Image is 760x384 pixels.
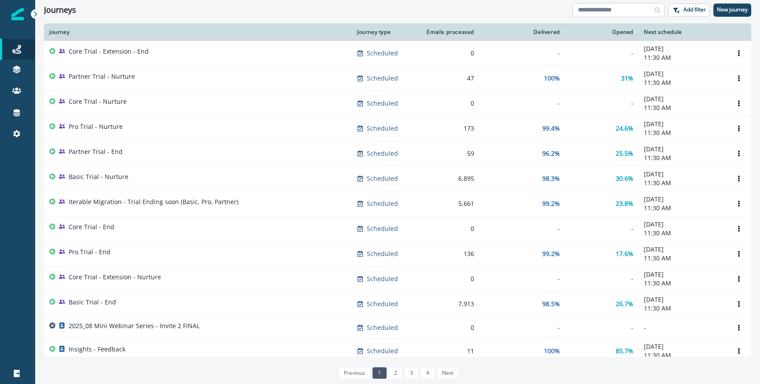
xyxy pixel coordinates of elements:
[437,367,459,379] a: Next page
[389,367,402,379] a: Page 2
[367,149,398,158] p: Scheduled
[732,344,746,358] button: Options
[644,103,721,112] p: 11:30 AM
[542,149,560,158] p: 96.2%
[485,99,560,108] div: -
[644,29,721,36] div: Next schedule
[644,53,721,62] p: 11:30 AM
[485,224,560,233] div: -
[367,347,398,355] p: Scheduled
[367,49,398,58] p: Scheduled
[423,124,474,133] div: 173
[44,292,751,317] a: Basic Trial - EndScheduled7,91398.5%26.7%[DATE]11:30 AMOptions
[423,347,474,355] div: 11
[644,323,721,332] p: -
[44,5,76,15] h1: Journeys
[420,367,434,379] a: Page 4
[69,97,127,106] p: Core Trial - Nurture
[644,229,721,238] p: 11:30 AM
[69,223,114,231] p: Core Trial - End
[644,304,721,313] p: 11:30 AM
[644,245,721,254] p: [DATE]
[485,274,560,283] div: -
[44,339,751,364] a: Insights - FeedbackScheduled11100%85.7%[DATE]11:30 AMOptions
[49,29,347,36] div: Journey
[542,174,560,183] p: 98.3%
[616,249,633,258] p: 17.6%
[69,298,116,307] p: Basic Trial - End
[732,47,746,60] button: Options
[69,47,149,56] p: Core Trial - Extension - End
[485,29,560,36] div: Delivered
[423,74,474,83] div: 47
[69,122,123,131] p: Pro Trial - Nurture
[423,300,474,308] div: 7,913
[570,49,633,58] div: -
[69,197,238,206] p: Iterable Migration - Trial Ending soon (Basic, Pro, Partner)
[644,170,721,179] p: [DATE]
[44,241,751,267] a: Pro Trial - EndScheduled13699.2%17.6%[DATE]11:30 AMOptions
[423,199,474,208] div: 5,661
[570,224,633,233] div: -
[732,247,746,260] button: Options
[357,29,413,36] div: Journey type
[644,179,721,187] p: 11:30 AM
[570,29,633,36] div: Opened
[616,174,633,183] p: 30.6%
[732,172,746,185] button: Options
[644,270,721,279] p: [DATE]
[423,224,474,233] div: 0
[367,274,398,283] p: Scheduled
[423,49,474,58] div: 0
[69,273,161,282] p: Core Trial - Extension - Nurture
[644,204,721,212] p: 11:30 AM
[644,78,721,87] p: 11:30 AM
[44,191,751,216] a: Iterable Migration - Trial Ending soon (Basic, Pro, Partner)Scheduled5,66199.2%23.8%[DATE]11:30 A...
[644,279,721,288] p: 11:30 AM
[423,149,474,158] div: 59
[44,267,751,292] a: Core Trial - Extension - NurtureScheduled0--[DATE]11:30 AMOptions
[44,91,751,116] a: Core Trial - NurtureScheduled0--[DATE]11:30 AMOptions
[367,99,398,108] p: Scheduled
[367,199,398,208] p: Scheduled
[542,249,560,258] p: 99.2%
[44,216,751,241] a: Core Trial - EndScheduled0--[DATE]11:30 AMOptions
[44,166,751,191] a: Basic Trial - NurtureScheduled6,89598.3%30.6%[DATE]11:30 AMOptions
[732,72,746,85] button: Options
[423,99,474,108] div: 0
[542,199,560,208] p: 99.2%
[69,248,110,256] p: Pro Trial - End
[423,174,474,183] div: 6,895
[621,74,633,83] p: 31%
[668,4,710,17] button: Add filter
[644,254,721,263] p: 11:30 AM
[544,74,560,83] p: 100%
[644,351,721,360] p: 11:30 AM
[644,128,721,137] p: 11:30 AM
[616,199,633,208] p: 23.8%
[69,172,128,181] p: Basic Trial - Nurture
[683,7,706,13] p: Add filter
[644,69,721,78] p: [DATE]
[367,124,398,133] p: Scheduled
[616,149,633,158] p: 25.5%
[485,49,560,58] div: -
[69,147,123,156] p: Partner Trial - End
[732,222,746,235] button: Options
[44,41,751,66] a: Core Trial - Extension - EndScheduled0--[DATE]11:30 AMOptions
[732,297,746,311] button: Options
[69,322,200,330] p: 2025_08 Mini Webinar Series - Invite 2 FINAL
[644,295,721,304] p: [DATE]
[69,72,135,81] p: Partner Trial - Nurture
[717,7,748,13] p: New journey
[373,367,386,379] a: Page 1 is your current page
[44,317,751,339] a: 2025_08 Mini Webinar Series - Invite 2 FINALScheduled0---Options
[367,224,398,233] p: Scheduled
[616,347,633,355] p: 85.7%
[732,321,746,334] button: Options
[11,8,24,20] img: Inflection
[570,323,633,332] div: -
[423,29,474,36] div: Emails processed
[644,154,721,162] p: 11:30 AM
[732,97,746,110] button: Options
